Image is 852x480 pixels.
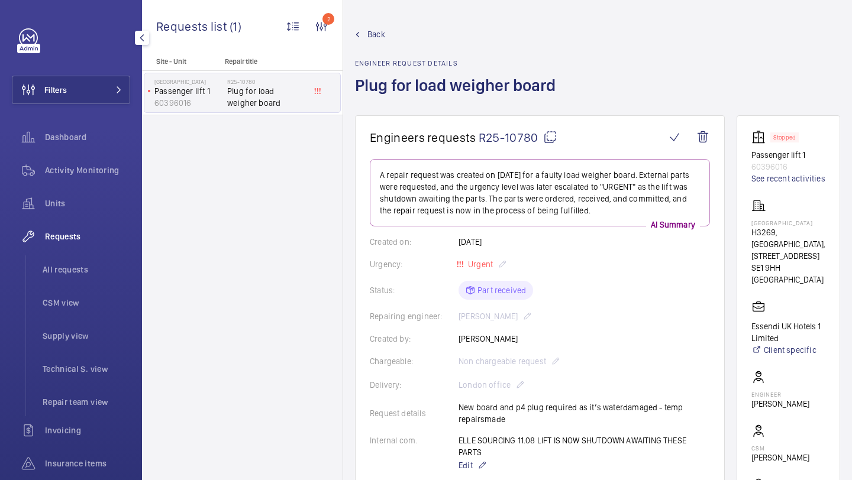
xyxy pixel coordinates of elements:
[154,85,222,97] p: Passenger lift 1
[380,169,700,216] p: A repair request was created on [DATE] for a faulty load weigher board. External parts were reque...
[751,344,825,356] a: Client specific
[227,85,305,109] span: Plug for load weigher board
[751,161,825,173] p: 60396016
[45,231,130,242] span: Requests
[751,445,809,452] p: CSM
[43,330,130,342] span: Supply view
[43,297,130,309] span: CSM view
[751,452,809,463] p: [PERSON_NAME]
[751,320,825,344] p: Essendi UK Hotels 1 Limited
[154,97,222,109] p: 60396016
[773,135,796,140] p: Stopped
[43,264,130,275] span: All requests
[751,149,825,161] p: Passenger lift 1
[142,57,220,66] p: Site - Unit
[367,28,385,40] span: Back
[479,130,557,145] span: R25-10780
[44,84,67,96] span: Filters
[459,459,473,471] span: Edit
[355,59,563,67] h2: Engineer request details
[227,78,305,85] h2: R25-10780
[370,130,476,145] span: Engineers requests
[45,131,130,143] span: Dashboard
[154,78,222,85] p: [GEOGRAPHIC_DATA]
[355,74,563,115] h1: Plug for load weigher board
[751,262,825,286] p: SE1 9HH [GEOGRAPHIC_DATA]
[45,164,130,176] span: Activity Monitoring
[45,197,130,209] span: Units
[751,130,770,144] img: elevator.svg
[751,173,825,184] a: See recent activities
[45,458,130,469] span: Insurance items
[646,219,700,231] p: AI Summary
[12,76,130,104] button: Filters
[45,424,130,436] span: Invoicing
[751,391,809,398] p: Engineer
[751,398,809,410] p: [PERSON_NAME]
[43,396,130,408] span: Repair team view
[751,226,825,262] p: H3269, [GEOGRAPHIC_DATA], [STREET_ADDRESS]
[156,19,230,34] span: Requests list
[225,57,303,66] p: Repair title
[43,363,130,375] span: Technical S. view
[751,219,825,226] p: [GEOGRAPHIC_DATA]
